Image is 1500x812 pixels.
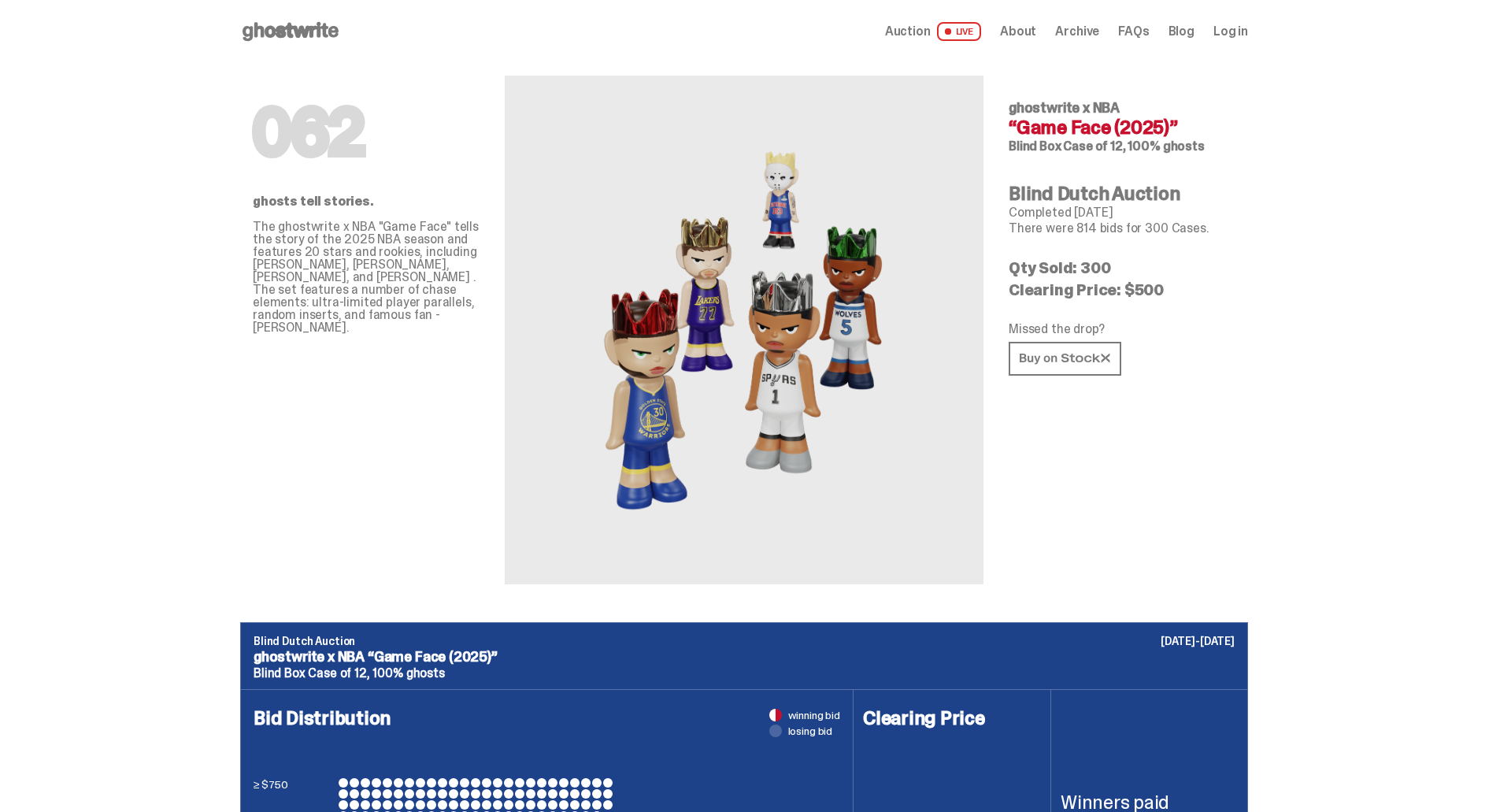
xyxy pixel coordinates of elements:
[254,665,445,681] span: Blind Box Case of 12, 100% ghosts
[788,725,833,736] span: losing bid
[788,710,840,721] span: winning bid
[1161,636,1235,647] p: [DATE]-[DATE]
[253,101,480,164] h1: 062
[1009,184,1235,203] h4: Blind Dutch Auction
[1009,323,1235,336] p: Missed the drop?
[885,22,981,41] a: Auction LIVE
[1009,98,1120,117] span: ghostwrite x NBA
[1009,118,1235,137] h4: “Game Face (2025)”
[253,195,480,208] p: ghosts tell stories.
[571,113,917,547] img: NBA&ldquo;Game Face (2025)&rdquo;
[1009,138,1205,154] span: Blind Box Case of 12, 100% ghosts
[937,22,982,41] span: LIVE
[254,636,1235,647] p: Blind Dutch Auction
[1000,25,1036,38] a: About
[863,709,1041,728] h4: Clearing Price
[1169,25,1194,38] a: Blog
[1213,25,1248,38] a: Log in
[1009,260,1235,276] p: Qty Sold: 300
[1009,206,1235,219] p: Completed [DATE]
[254,650,1235,664] p: ghostwrite x NBA “Game Face (2025)”
[1009,222,1235,235] p: There were 814 bids for 300 Cases.
[885,25,931,38] span: Auction
[1009,282,1235,298] p: Clearing Price: $500
[1055,25,1099,38] a: Archive
[1118,25,1149,38] a: FAQs
[254,709,840,778] h4: Bid Distribution
[253,221,480,334] p: The ghostwrite x NBA "Game Face" tells the story of the 2025 NBA season and features 20 stars and...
